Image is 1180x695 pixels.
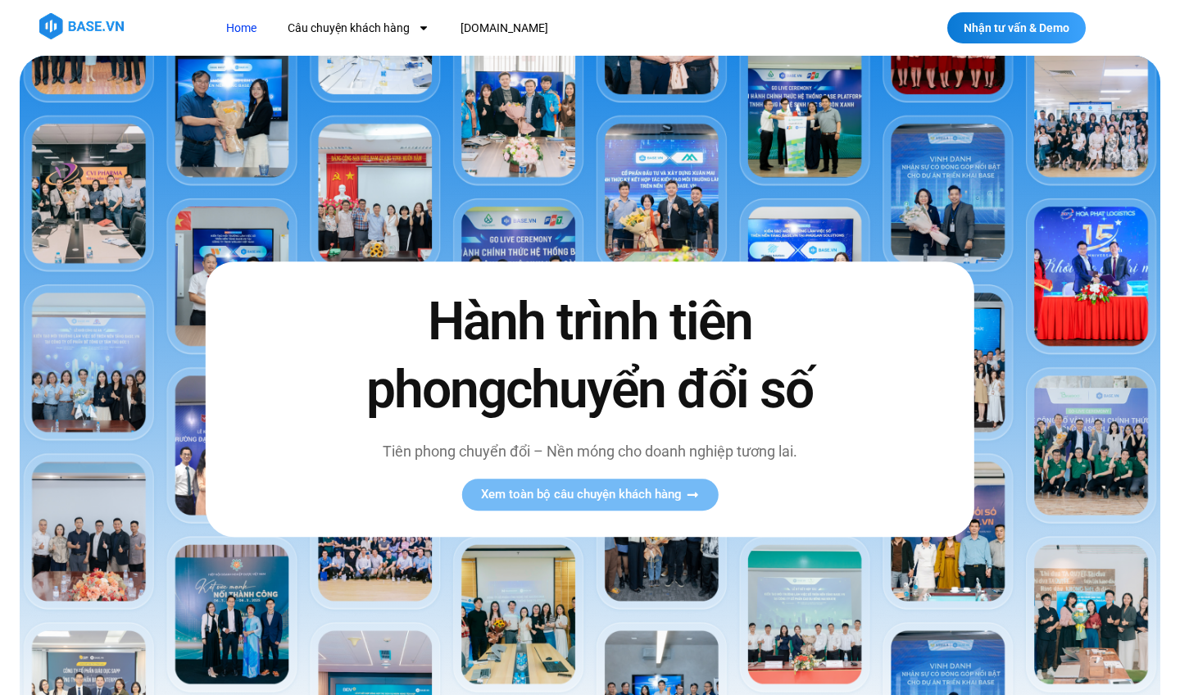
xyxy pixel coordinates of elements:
[214,13,269,43] a: Home
[214,13,842,43] nav: Menu
[964,22,1069,34] span: Nhận tư vấn & Demo
[481,488,682,501] span: Xem toàn bộ câu chuyện khách hàng
[332,440,848,462] p: Tiên phong chuyển đổi – Nền móng cho doanh nghiệp tương lai.
[947,12,1086,43] a: Nhận tư vấn & Demo
[275,13,442,43] a: Câu chuyện khách hàng
[506,359,813,420] span: chuyển đổi số
[332,288,848,424] h2: Hành trình tiên phong
[461,479,718,511] a: Xem toàn bộ câu chuyện khách hàng
[448,13,560,43] a: [DOMAIN_NAME]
